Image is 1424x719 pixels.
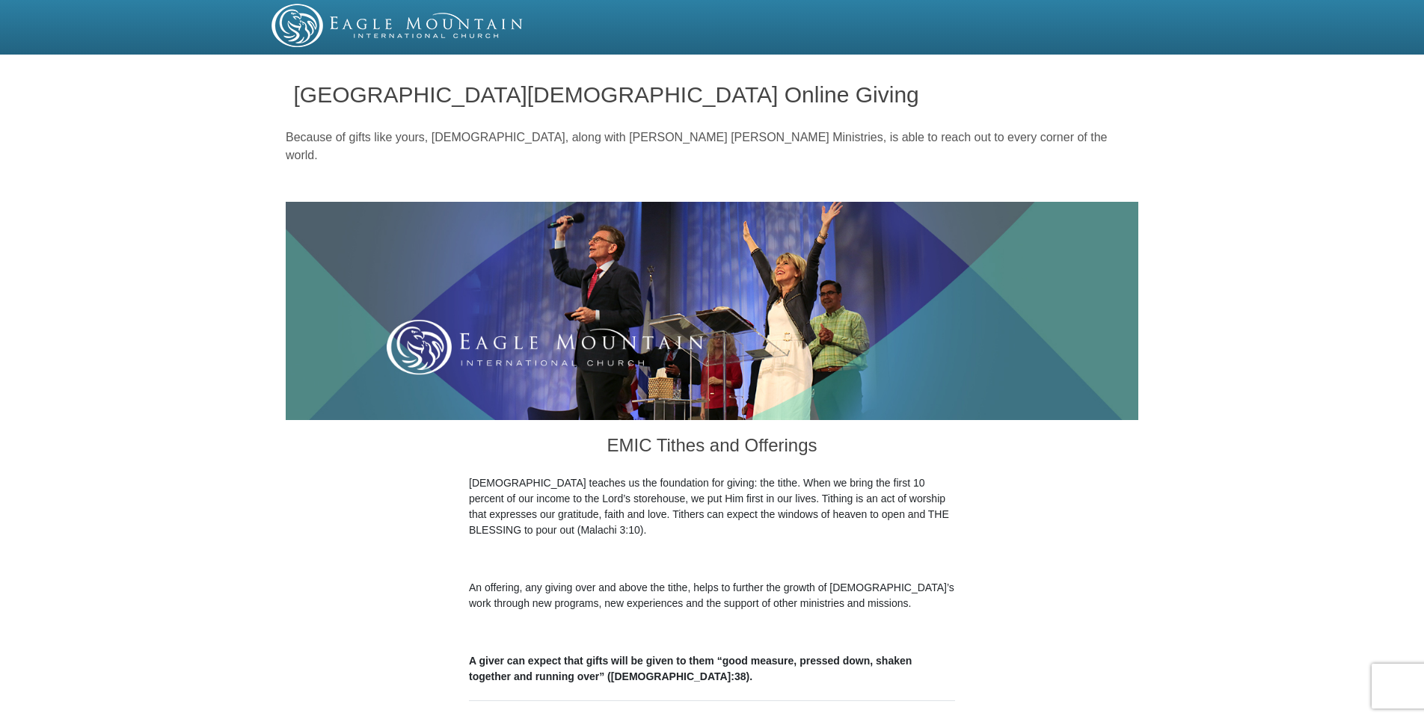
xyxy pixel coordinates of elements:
[469,475,955,538] p: [DEMOGRAPHIC_DATA] teaches us the foundation for giving: the tithe. When we bring the first 10 pe...
[294,82,1131,107] h1: [GEOGRAPHIC_DATA][DEMOGRAPHIC_DATA] Online Giving
[271,4,524,47] img: EMIC
[469,580,955,611] p: An offering, any giving over and above the tithe, helps to further the growth of [DEMOGRAPHIC_DAT...
[469,420,955,475] h3: EMIC Tithes and Offerings
[286,129,1138,164] p: Because of gifts like yours, [DEMOGRAPHIC_DATA], along with [PERSON_NAME] [PERSON_NAME] Ministrie...
[469,655,912,682] b: A giver can expect that gifts will be given to them “good measure, pressed down, shaken together ...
